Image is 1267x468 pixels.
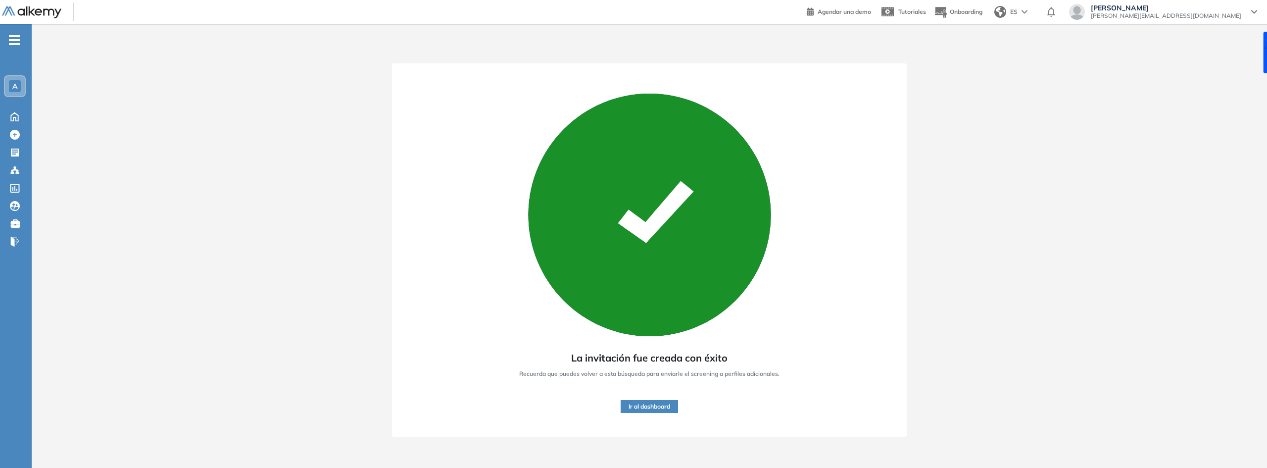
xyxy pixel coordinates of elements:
[1091,12,1241,20] span: [PERSON_NAME][EMAIL_ADDRESS][DOMAIN_NAME]
[1010,7,1018,16] span: ES
[571,351,728,365] span: La invitación fue creada con éxito
[1022,10,1027,14] img: arrow
[519,369,780,378] span: Recuerda que puedes volver a esta búsqueda para enviarle el screening a perfiles adicionales.
[818,8,871,15] span: Agendar una demo
[934,1,982,23] button: Onboarding
[1091,4,1241,12] span: [PERSON_NAME]
[621,400,678,413] button: Ir al dashboard
[9,39,20,41] i: -
[950,8,982,15] span: Onboarding
[807,5,871,17] a: Agendar una demo
[12,82,17,90] span: A
[2,6,61,19] img: Logo
[994,6,1006,18] img: world
[898,8,926,15] span: Tutoriales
